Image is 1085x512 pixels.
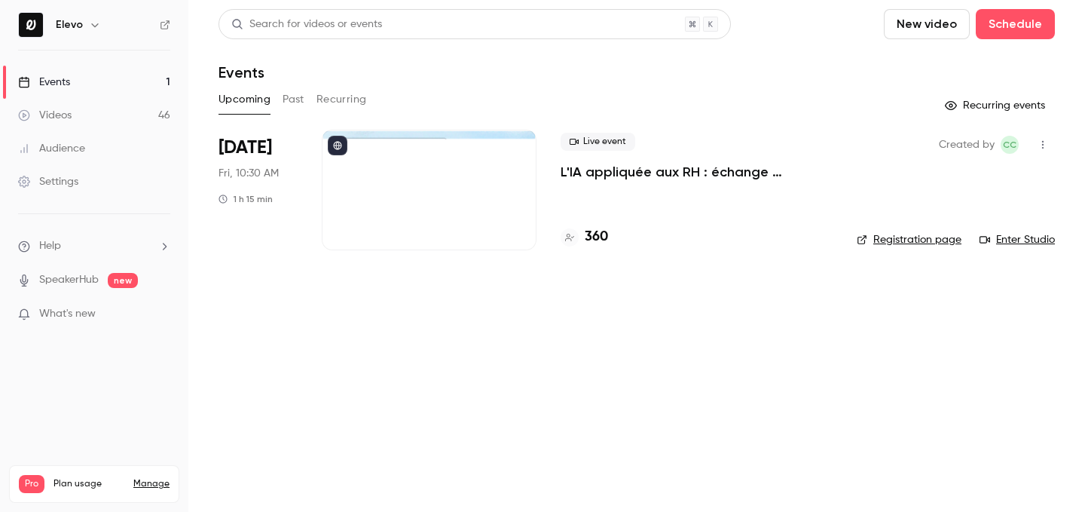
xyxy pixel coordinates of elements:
[939,136,995,154] span: Created by
[108,273,138,288] span: new
[938,94,1055,118] button: Recurring events
[561,163,833,181] a: L'IA appliquée aux RH : échange stratégique et démos live.
[219,87,270,112] button: Upcoming
[53,478,124,490] span: Plan usage
[18,174,78,189] div: Settings
[980,232,1055,247] a: Enter Studio
[585,227,608,247] h4: 360
[561,133,635,151] span: Live event
[219,130,298,250] div: Oct 17 Fri, 10:30 AM (Europe/Paris)
[19,13,43,37] img: Elevo
[219,193,273,205] div: 1 h 15 min
[18,238,170,254] li: help-dropdown-opener
[18,141,85,156] div: Audience
[1003,136,1016,154] span: CC
[56,17,83,32] h6: Elevo
[976,9,1055,39] button: Schedule
[39,272,99,288] a: SpeakerHub
[219,63,264,81] h1: Events
[39,306,96,322] span: What's new
[39,238,61,254] span: Help
[19,475,44,493] span: Pro
[133,478,170,490] a: Manage
[18,108,72,123] div: Videos
[231,17,382,32] div: Search for videos or events
[884,9,970,39] button: New video
[219,166,279,181] span: Fri, 10:30 AM
[857,232,961,247] a: Registration page
[1001,136,1019,154] span: Clara Courtillier
[219,136,272,160] span: [DATE]
[283,87,304,112] button: Past
[18,75,70,90] div: Events
[316,87,367,112] button: Recurring
[561,227,608,247] a: 360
